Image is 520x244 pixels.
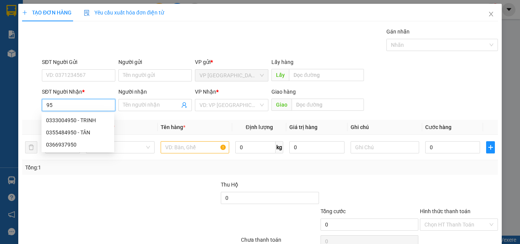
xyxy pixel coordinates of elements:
span: Lấy hàng [271,59,293,65]
img: logo.jpg [83,10,101,28]
div: 0333004950 - TRINH [41,114,114,126]
input: Dọc đường [289,69,364,81]
span: VP Nhận [195,89,216,95]
div: 0366937950 [41,139,114,151]
label: Hình thức thanh toán [420,208,471,214]
input: Ghi Chú [351,141,419,153]
span: Giao hàng [271,89,296,95]
th: Ghi chú [348,120,422,135]
label: Gán nhãn [386,29,410,35]
div: SĐT Người Gửi [42,58,115,66]
div: 0333004950 - TRINH [46,116,110,124]
div: VP gửi [195,58,268,66]
div: Tổng: 1 [25,163,201,172]
span: plus [22,10,27,15]
span: TẠO ĐƠN HÀNG [22,10,72,16]
img: icon [84,10,90,16]
span: kg [276,141,283,153]
span: Tên hàng [161,124,185,130]
div: SĐT Người Nhận [42,88,115,96]
span: Định lượng [246,124,273,130]
div: Người nhận [118,88,192,96]
span: Cước hàng [425,124,451,130]
button: delete [25,141,37,153]
b: [DOMAIN_NAME] [64,29,105,35]
input: 0 [289,141,344,153]
span: Giá trị hàng [289,124,317,130]
div: 0366937950 [46,140,110,149]
div: 0355484950 - TÂN [41,126,114,139]
input: VD: Bàn, Ghế [161,141,229,153]
span: plus [487,144,494,150]
span: Lấy [271,69,289,81]
div: 0355484950 - TÂN [46,128,110,137]
span: Thu Hộ [221,182,238,188]
b: BIÊN NHẬN GỬI HÀNG HÓA [49,11,73,73]
span: Tổng cước [321,208,346,214]
span: VP Sài Gòn [199,70,264,81]
b: [PERSON_NAME] [10,49,43,85]
span: Giao [271,99,292,111]
input: Dọc đường [292,99,364,111]
button: Close [480,4,502,25]
span: Khác [91,142,150,153]
span: close [488,11,494,17]
div: Người gửi [118,58,192,66]
span: user-add [181,102,187,108]
span: Yêu cầu xuất hóa đơn điện tử [84,10,164,16]
button: plus [486,141,495,153]
li: (c) 2017 [64,36,105,46]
